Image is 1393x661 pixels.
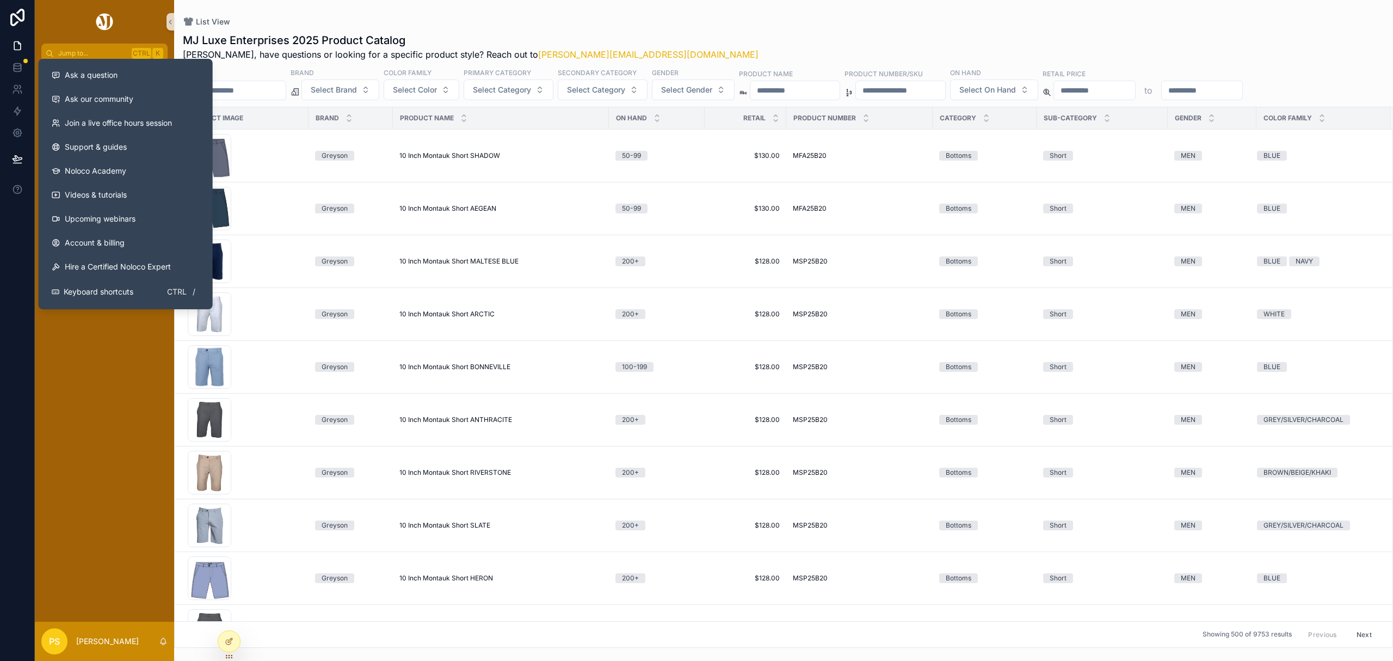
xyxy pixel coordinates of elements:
button: Ask a question [43,63,208,87]
span: Product Number [793,114,856,123]
a: BLUE [1257,573,1378,583]
a: Bottoms [939,151,1030,161]
span: Category [940,114,976,123]
span: / [190,287,199,296]
a: Bottoms [939,256,1030,266]
span: $130.00 [711,204,780,213]
div: Greyson [322,362,348,372]
a: MEN [1174,521,1250,530]
div: Bottoms [946,573,971,583]
a: Short [1043,256,1161,266]
a: Bottoms [939,415,1030,425]
a: $128.00 [711,468,780,477]
span: 10 Inch Montauk Short SLATE [399,521,490,530]
a: Short [1043,309,1161,319]
div: 200+ [622,415,639,425]
div: Short [1050,151,1067,161]
span: Select Category [567,84,625,95]
div: Bottoms [946,362,971,372]
a: 10 Inch Montauk Short ARCTIC [399,310,602,319]
a: Support & guides [43,135,208,159]
a: MSP25B20 [793,363,926,371]
a: Bottoms [939,468,1030,478]
span: Brand [316,114,339,123]
button: Select Button [384,79,459,100]
div: Greyson [322,468,348,478]
button: Select Button [464,79,553,100]
a: MFA25B20 [793,204,926,213]
span: 10 Inch Montauk Short BONNEVILLE [399,363,510,371]
a: Bottoms [939,573,1030,583]
a: MEN [1174,362,1250,372]
p: to [1144,84,1152,97]
a: Ask our community [43,87,208,111]
a: MSP25B20 [793,574,926,583]
span: Videos & tutorials [65,189,127,200]
div: Bottoms [946,468,971,478]
span: Upcoming webinars [65,213,135,224]
div: NAVY [1296,256,1313,266]
div: scrollable content [35,63,174,279]
span: On Hand [616,114,647,123]
span: $128.00 [711,257,780,266]
div: 200+ [622,309,639,319]
span: 10 Inch Montauk Short MALTESE BLUE [399,257,519,266]
a: Greyson [315,468,386,478]
a: 10 Inch Montauk Short SHADOW [399,151,602,160]
a: Noloco Academy [43,159,208,183]
a: WHITE [1257,309,1378,319]
a: Short [1043,415,1161,425]
a: 200+ [615,573,698,583]
span: 10 Inch Montauk Short AEGEAN [399,204,496,213]
a: MEN [1174,151,1250,161]
a: 10 Inch Montauk Short ANTHRACITE [399,415,602,424]
span: MFA25B20 [793,204,827,213]
a: 50-99 [615,151,698,161]
div: Short [1050,415,1067,425]
a: Greyson [315,573,386,583]
div: Bottoms [946,415,971,425]
div: Short [1050,256,1067,266]
a: Account & billing [43,231,208,255]
a: BLUE [1257,362,1378,372]
a: GREY/SILVER/CHARCOAL [1257,415,1378,425]
div: Short [1050,573,1067,583]
a: Upcoming webinars [43,207,208,231]
div: MEN [1181,573,1195,583]
div: Greyson [322,521,348,530]
div: BLUE [1263,362,1280,372]
div: MEN [1181,204,1195,213]
div: MEN [1181,362,1195,372]
a: 10 Inch Montauk Short RIVERSTONE [399,468,602,477]
span: Select Color [393,84,437,95]
span: Support & guides [65,142,127,152]
a: Videos & tutorials [43,183,208,207]
span: [PERSON_NAME], have questions or looking for a specific product style? Reach out to [183,48,759,61]
div: 200+ [622,256,639,266]
div: WHITE [1263,309,1285,319]
span: Select Gender [661,84,712,95]
a: 200+ [615,415,698,425]
div: GREY/SILVER/CHARCOAL [1263,415,1343,425]
a: Greyson [315,151,386,161]
div: Bottoms [946,256,971,266]
span: Product Image [188,114,243,123]
span: Showing 500 of 9753 results [1203,631,1292,639]
span: Select Brand [311,84,357,95]
label: Product Name [739,69,793,78]
a: Bottoms [939,362,1030,372]
button: Select Button [652,79,735,100]
div: Short [1050,309,1067,319]
span: Noloco Academy [65,166,126,176]
a: 200+ [615,468,698,478]
span: MFA25B20 [793,151,827,160]
button: Next [1349,626,1379,643]
p: [PERSON_NAME] [76,636,139,647]
a: MEN [1174,468,1250,478]
a: $130.00 [711,151,780,160]
a: 100-199 [615,362,698,372]
span: Select On Hand [959,84,1016,95]
span: Ask a question [65,70,118,81]
button: Keyboard shortcutsCtrl/ [43,279,208,305]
